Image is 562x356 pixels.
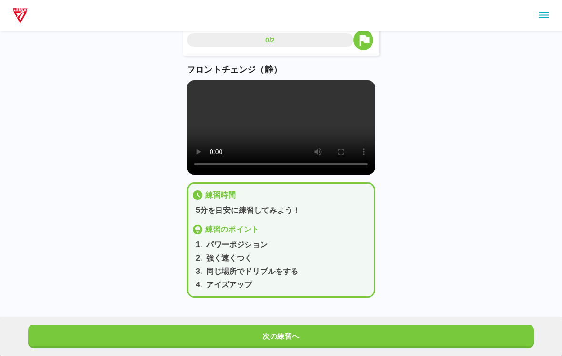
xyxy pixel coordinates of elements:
[196,239,202,251] p: 1 .
[205,189,236,201] p: 練習時間
[265,35,275,45] p: 0/2
[536,7,552,23] button: sidemenu
[206,252,252,264] p: 強く速くつく
[28,325,534,348] button: 次の練習へ
[196,205,370,216] p: 5分を目安に練習してみよう！
[205,224,259,235] p: 練習のポイント
[206,266,299,277] p: 同じ場所でドリブルをする
[187,63,375,76] p: フロントチェンジ（静）
[206,279,252,291] p: アイズアップ
[196,279,202,291] p: 4 .
[196,252,202,264] p: 2 .
[206,239,268,251] p: パワーポジション
[11,6,29,25] img: dummy
[196,266,202,277] p: 3 .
